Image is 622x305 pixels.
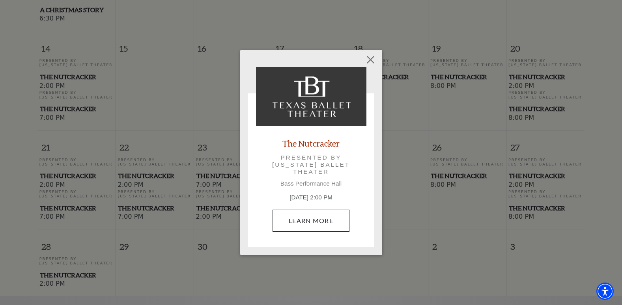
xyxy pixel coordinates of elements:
p: Presented by [US_STATE] Ballet Theater [267,154,355,176]
div: Accessibility Menu [596,283,614,300]
p: Bass Performance Hall [256,180,366,187]
button: Close [363,52,378,67]
a: The Nutcracker [282,138,340,149]
a: December 20, 2:00 PM Learn More [273,210,349,232]
p: [DATE] 2:00 PM [256,193,366,202]
img: The Nutcracker [256,67,366,126]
